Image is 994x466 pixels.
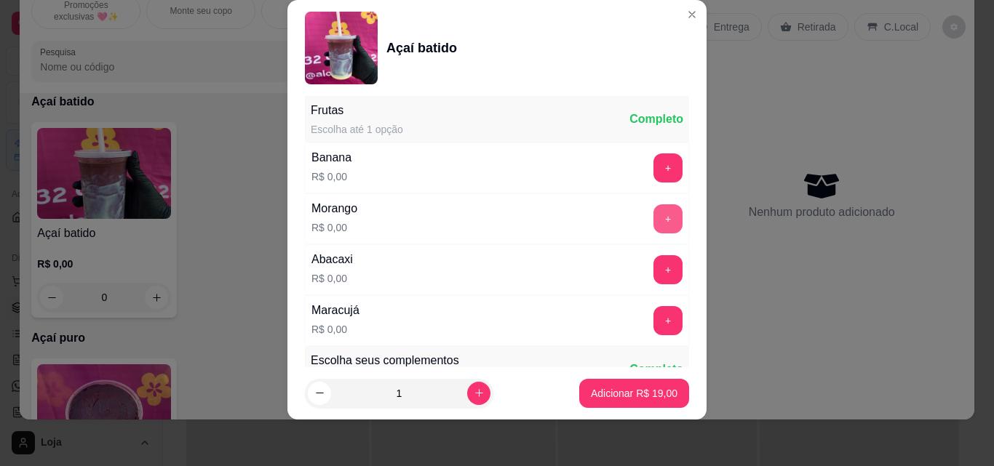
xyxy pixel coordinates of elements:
p: Adicionar R$ 19,00 [591,386,677,401]
div: Completo [629,361,683,378]
button: increase-product-quantity [467,382,490,405]
button: decrease-product-quantity [308,382,331,405]
div: Banana [311,149,351,166]
button: Close [680,3,704,26]
div: Abacaxi [311,251,353,268]
button: add [653,153,683,182]
p: R$ 0,00 [311,322,359,337]
div: Morango [311,200,357,217]
button: add [653,204,683,233]
button: Adicionar R$ 19,00 [579,379,689,408]
button: add [653,255,683,284]
p: R$ 0,00 [311,271,353,286]
div: Completo [629,111,683,128]
div: Açaí batido [386,38,457,58]
p: R$ 0,00 [311,220,357,235]
button: add [653,306,683,335]
div: Maracujá [311,302,359,319]
img: product-image [305,12,378,84]
div: Frutas [311,102,403,119]
div: Escolha seus complementos [311,352,459,369]
p: R$ 0,00 [311,169,351,184]
div: Escolha até 1 opção [311,122,403,137]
